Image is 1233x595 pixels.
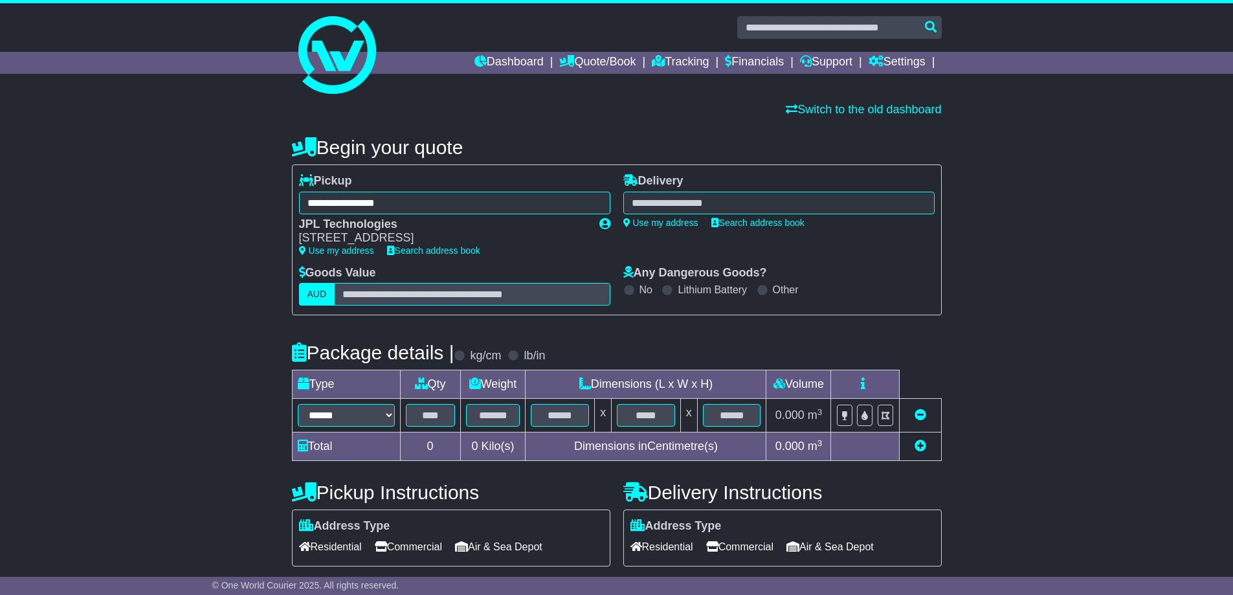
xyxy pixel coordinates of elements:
td: Qty [400,370,460,399]
span: Commercial [375,537,442,557]
label: Goods Value [299,266,376,280]
td: Total [292,432,400,461]
label: Pickup [299,174,352,188]
label: Lithium Battery [678,284,747,296]
label: AUD [299,283,335,306]
label: Any Dangerous Goods? [623,266,767,280]
a: Support [800,52,852,74]
a: Tracking [652,52,709,74]
span: Air & Sea Depot [786,537,874,557]
span: Air & Sea Depot [455,537,542,557]
h4: Package details | [292,342,454,363]
a: Use my address [299,245,374,256]
td: x [595,399,612,432]
a: Remove this item [915,409,926,421]
a: Add new item [915,440,926,453]
a: Dashboard [474,52,544,74]
a: Financials [725,52,784,74]
label: Address Type [299,519,390,533]
label: lb/in [524,349,545,363]
span: 0.000 [775,440,805,453]
label: No [639,284,652,296]
td: Kilo(s) [460,432,526,461]
div: JPL Technologies [299,218,586,232]
td: x [680,399,697,432]
sup: 3 [817,438,823,448]
label: Address Type [630,519,722,533]
label: Delivery [623,174,683,188]
a: Use my address [623,218,698,228]
span: © One World Courier 2025. All rights reserved. [212,580,399,590]
label: Other [773,284,799,296]
td: Weight [460,370,526,399]
a: Switch to the old dashboard [786,103,941,116]
span: Commercial [706,537,773,557]
td: Dimensions in Centimetre(s) [526,432,766,461]
a: Settings [869,52,926,74]
span: m [808,409,823,421]
span: Residential [299,537,362,557]
div: [STREET_ADDRESS] [299,231,586,245]
span: m [808,440,823,453]
label: kg/cm [470,349,501,363]
h4: Pickup Instructions [292,482,610,503]
td: Type [292,370,400,399]
a: Quote/Book [559,52,636,74]
td: 0 [400,432,460,461]
sup: 3 [817,407,823,417]
a: Search address book [711,218,805,228]
td: Volume [766,370,831,399]
td: Dimensions (L x W x H) [526,370,766,399]
span: Residential [630,537,693,557]
span: 0 [471,440,478,453]
h4: Delivery Instructions [623,482,942,503]
span: 0.000 [775,409,805,421]
h4: Begin your quote [292,137,942,158]
a: Search address book [387,245,480,256]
